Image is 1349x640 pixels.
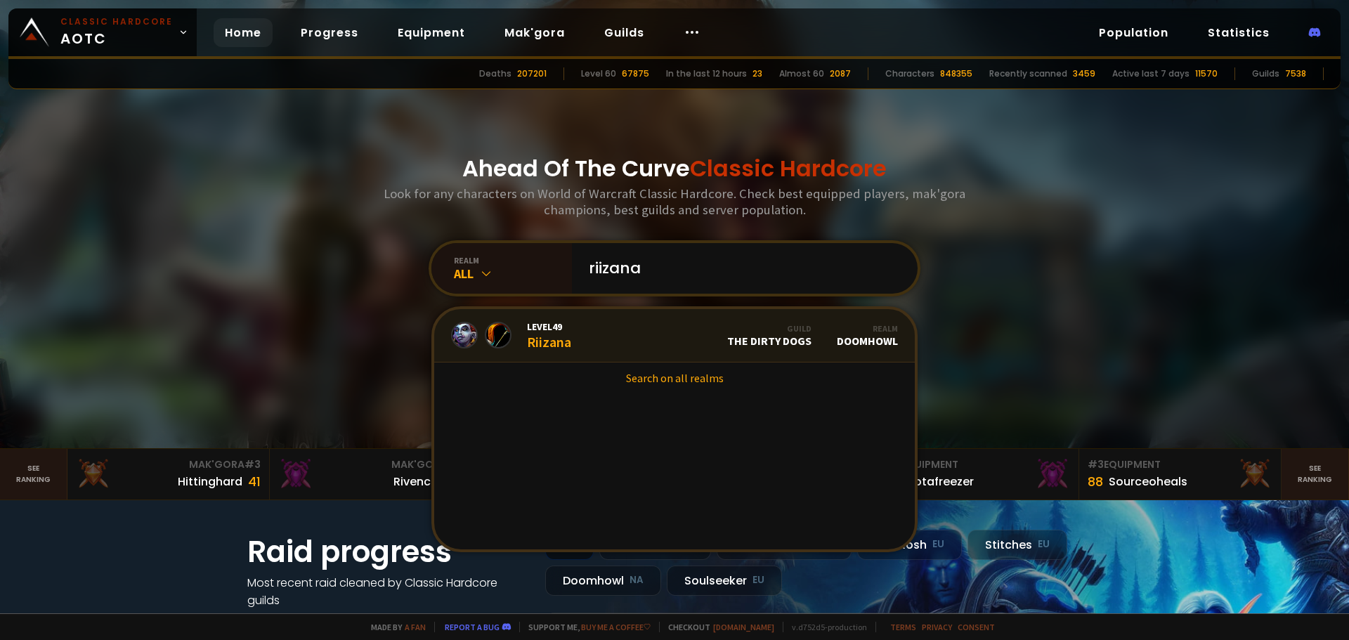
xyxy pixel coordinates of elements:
h1: Ahead Of The Curve [462,152,887,185]
a: Classic HardcoreAOTC [8,8,197,56]
a: Buy me a coffee [581,622,651,632]
div: 88 [1088,472,1103,491]
a: Progress [289,18,370,47]
div: All [454,266,572,282]
small: Classic Hardcore [60,15,173,28]
a: Equipment [386,18,476,47]
div: In the last 12 hours [666,67,747,80]
span: # 3 [245,457,261,471]
div: Active last 7 days [1112,67,1190,80]
span: AOTC [60,15,173,49]
a: #2Equipment88Notafreezer [877,449,1079,499]
div: Characters [885,67,934,80]
div: The Dirty Dogs [727,323,812,348]
a: Mak'gora [493,18,576,47]
a: Report a bug [445,622,500,632]
div: Mak'Gora [76,457,261,472]
span: Level 49 [527,320,571,333]
span: Classic Hardcore [690,152,887,184]
small: NA [630,573,644,587]
div: 67875 [622,67,649,80]
a: Statistics [1197,18,1281,47]
div: Doomhowl [545,566,661,596]
div: Equipment [885,457,1070,472]
a: Consent [958,622,995,632]
small: EU [1038,537,1050,551]
div: Equipment [1088,457,1272,472]
h4: Most recent raid cleaned by Classic Hardcore guilds [247,574,528,609]
span: # 3 [1088,457,1104,471]
span: Made by [363,622,426,632]
div: Level 60 [581,67,616,80]
div: Notafreezer [906,473,974,490]
div: 11570 [1195,67,1218,80]
a: [DOMAIN_NAME] [713,622,774,632]
div: Almost 60 [779,67,824,80]
a: Population [1088,18,1180,47]
div: Rivench [393,473,438,490]
a: See all progress [247,610,339,626]
div: Guilds [1252,67,1279,80]
a: Mak'Gora#2Rivench100 [270,449,472,499]
span: Checkout [659,622,774,632]
div: Mak'Gora [278,457,463,472]
a: Terms [890,622,916,632]
a: Seeranking [1282,449,1349,499]
div: Doomhowl [837,323,898,348]
a: a fan [405,622,426,632]
div: 23 [752,67,762,80]
div: Sourceoheals [1109,473,1187,490]
div: Guild [727,323,812,334]
div: Stitches [967,530,1067,560]
div: Hittinghard [178,473,242,490]
small: EU [932,537,944,551]
span: Support me, [519,622,651,632]
div: Riizana [527,320,571,351]
div: realm [454,255,572,266]
div: Recently scanned [989,67,1067,80]
a: #3Equipment88Sourceoheals [1079,449,1282,499]
div: Nek'Rosh [857,530,962,560]
h3: Look for any characters on World of Warcraft Classic Hardcore. Check best equipped players, mak'g... [378,185,971,218]
h1: Raid progress [247,530,528,574]
div: Soulseeker [667,566,782,596]
a: Privacy [922,622,952,632]
span: v. d752d5 - production [783,622,867,632]
div: 41 [248,472,261,491]
div: Realm [837,323,898,334]
a: Guilds [593,18,656,47]
a: Search on all realms [434,363,915,393]
div: 7538 [1285,67,1306,80]
div: 848355 [940,67,972,80]
div: 3459 [1073,67,1095,80]
input: Search a character... [580,243,901,294]
a: Home [214,18,273,47]
a: Level49RiizanaGuildThe Dirty DogsRealmDoomhowl [434,309,915,363]
a: Mak'Gora#3Hittinghard41 [67,449,270,499]
small: EU [752,573,764,587]
div: 207201 [517,67,547,80]
div: 2087 [830,67,851,80]
div: Deaths [479,67,511,80]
